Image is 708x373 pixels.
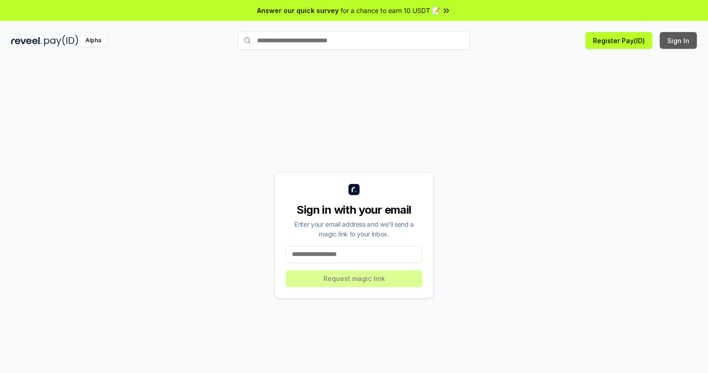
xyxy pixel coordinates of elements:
[44,35,78,46] img: pay_id
[341,6,440,15] span: for a chance to earn 10 USDT 📝
[257,6,339,15] span: Answer our quick survey
[286,203,422,217] div: Sign in with your email
[11,35,42,46] img: reveel_dark
[660,32,697,49] button: Sign In
[80,35,106,46] div: Alpha
[586,32,652,49] button: Register Pay(ID)
[286,219,422,239] div: Enter your email address and we’ll send a magic link to your inbox.
[348,184,360,195] img: logo_small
